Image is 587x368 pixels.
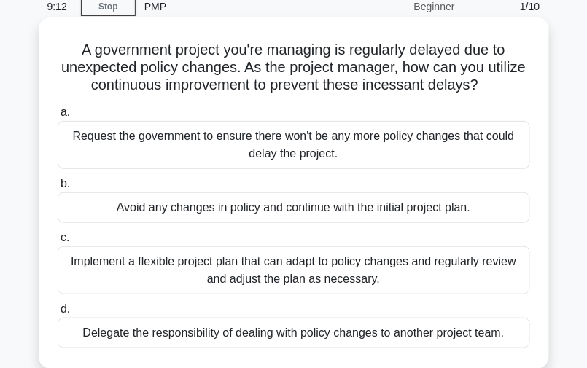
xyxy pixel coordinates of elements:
[56,41,532,95] h5: A government project you're managing is regularly delayed due to unexpected policy changes. As th...
[61,231,69,243] span: c.
[61,106,70,118] span: a.
[58,246,530,294] div: Implement a flexible project plan that can adapt to policy changes and regularly review and adjus...
[61,302,70,315] span: d.
[58,318,530,348] div: Delegate the responsibility of dealing with policy changes to another project team.
[61,177,70,189] span: b.
[58,121,530,169] div: Request the government to ensure there won't be any more policy changes that could delay the proj...
[58,192,530,223] div: Avoid any changes in policy and continue with the initial project plan.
